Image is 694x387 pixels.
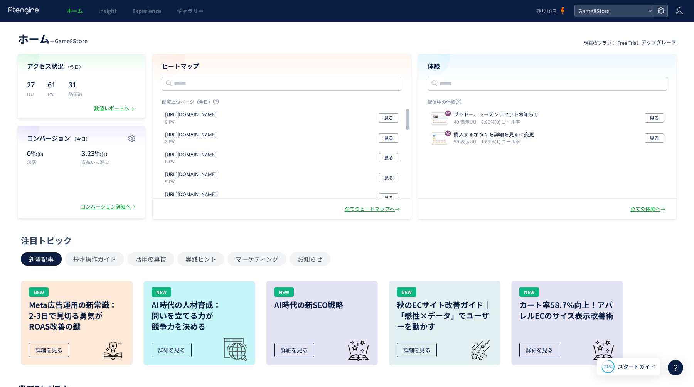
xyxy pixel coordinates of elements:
[641,39,676,46] div: アップグレード
[397,300,492,332] h3: 秋のECサイト改善ガイド｜「感性×データ」でユーザーを動かす
[177,252,224,266] button: 実践ヒント
[645,133,664,143] button: 見る
[127,252,174,266] button: 活用の裏技
[274,287,294,297] div: NEW
[379,133,398,143] button: 見る
[630,205,667,213] div: 全ての体験へ
[55,37,88,45] span: Game8Store
[481,138,520,145] i: 1.69%(1) ゴール率
[274,300,370,310] h3: AI時代の新SEO戦略
[428,62,667,71] h4: 体験
[511,281,623,365] a: NEWカート率58.7%向上！アパレルECのサイズ表示改善術詳細を見る
[143,281,255,365] a: NEWAI時代の人材育成：問いを立てる力が競争力を決める詳細を見る
[27,134,136,143] h4: コンバージョン
[132,7,161,15] span: Experience
[27,62,136,71] h4: アクセス状況
[72,135,90,142] span: （今日）
[29,287,49,297] div: NEW
[69,78,83,91] p: 31
[519,287,539,297] div: NEW
[165,158,220,165] p: 8 PV
[536,7,557,15] span: 残り10日
[384,113,393,123] span: 見る
[165,118,220,125] p: 9 PV
[162,62,401,71] h4: ヒートマップ
[27,78,39,91] p: 27
[37,150,43,158] span: (0)
[379,153,398,162] button: 見る
[379,113,398,123] button: 見る
[152,300,247,332] h3: AI時代の人材育成： 問いを立てる力が 競争力を決める
[650,113,659,123] span: 見る
[266,281,378,365] a: NEWAI時代の新SEO戦略詳細を見る
[428,98,667,108] p: 配信中の体験
[618,363,655,371] span: スタートガイド
[384,153,393,162] span: 見る
[384,133,393,143] span: 見る
[481,118,520,125] i: 0.00%(0) ゴール率
[69,91,83,97] p: 訪問数
[81,148,136,158] p: 3.23%
[165,138,220,145] p: 8 PV
[165,151,217,158] p: https://store.game8.jp/games/sengoku-bushido
[389,281,500,365] a: NEW秋のECサイト改善ガイド｜「感性×データ」でユーザーを動かす詳細を見る
[98,7,117,15] span: Insight
[29,300,125,332] h3: Meta広告運用の新常識： 2-3日で見切る勇気が ROAS改善の鍵
[21,234,669,246] div: 注目トピック
[431,133,448,144] img: 2dee4cb77de4d760e93d186f1d9cdbb51756187616139.jpeg
[165,171,217,178] p: https://store.game8.jp/games/haikyu-haidori/store/checkout/105/entry
[177,7,204,15] span: ギャラリー
[21,281,133,365] a: NEWMeta広告運用の新常識：2-3日で見切る勇気がROAS改善の鍵詳細を見る
[165,191,217,198] p: https://store.game8.jp/games/haikyu-haidori
[18,31,50,46] span: ホーム
[81,203,137,210] div: コンバージョン詳細へ
[27,91,39,97] p: UU
[384,173,393,182] span: 見る
[576,5,645,17] span: Game8Store
[431,113,448,124] img: 16ef60c5bf64e670a4d56cae405963e11756430295071.jpeg
[165,198,220,205] p: 4 PV
[454,111,539,118] p: ブシドー、シーズンリセットお知らせ
[29,343,69,357] div: 詳細を見る
[165,178,220,185] p: 5 PV
[65,252,124,266] button: 基本操作ガイド
[584,39,638,46] p: 現在のプラン： Free Trial
[27,148,77,158] p: 0%
[645,113,664,123] button: 見る
[165,131,217,138] p: https://store.game8.jp/events/joysound202508
[152,343,192,357] div: 詳細を見る
[345,205,401,213] div: 全てのヒートマップへ
[454,138,480,145] i: 59 表示UU
[397,343,437,357] div: 詳細を見る
[48,91,59,97] p: PV
[67,7,83,15] span: ホーム
[379,193,398,202] button: 見る
[603,363,613,370] span: 71%
[274,343,314,357] div: 詳細を見る
[290,252,330,266] button: お知らせ
[162,98,401,108] p: 閲覧上位ページ（今日）
[165,111,217,118] p: https://store.game8.jp/games/osoroku
[94,105,136,112] div: 数値レポートへ
[384,193,393,202] span: 見る
[101,150,107,158] span: (1)
[397,287,416,297] div: NEW
[65,63,84,70] span: （今日）
[21,252,62,266] button: 新着記事
[48,78,59,91] p: 61
[152,287,171,297] div: NEW
[454,131,534,138] p: 購入するボタンを詳細を見るに変更
[650,133,659,143] span: 見る
[81,158,136,165] p: 支払いに進む
[227,252,286,266] button: マーケティング
[27,158,77,165] p: 決済
[454,118,480,125] i: 40 表示UU
[519,300,615,321] h3: カート率58.7%向上！アパレルECのサイズ表示改善術
[379,173,398,182] button: 見る
[519,343,559,357] div: 詳細を見る
[18,31,88,46] div: —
